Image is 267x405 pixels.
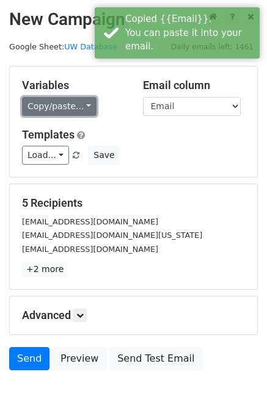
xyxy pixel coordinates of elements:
a: Preview [53,347,106,370]
small: Google Sheet: [9,42,117,51]
small: [EMAIL_ADDRESS][DOMAIN_NAME][US_STATE] [22,231,202,240]
h5: 5 Recipients [22,196,245,210]
h2: New Campaign [9,9,258,30]
a: Templates [22,128,75,141]
a: Send Test Email [109,347,202,370]
h5: Variables [22,79,125,92]
a: Load... [22,146,69,165]
small: [EMAIL_ADDRESS][DOMAIN_NAME] [22,217,158,226]
h5: Advanced [22,309,245,322]
a: Send [9,347,49,370]
h5: Email column [143,79,246,92]
div: Copied {{Email}}. You can paste it into your email. [125,12,255,54]
a: Copy/paste... [22,97,97,116]
small: [EMAIL_ADDRESS][DOMAIN_NAME] [22,245,158,254]
iframe: Chat Widget [206,346,267,405]
button: Save [88,146,120,165]
a: UW Database [64,42,117,51]
a: +2 more [22,262,68,277]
